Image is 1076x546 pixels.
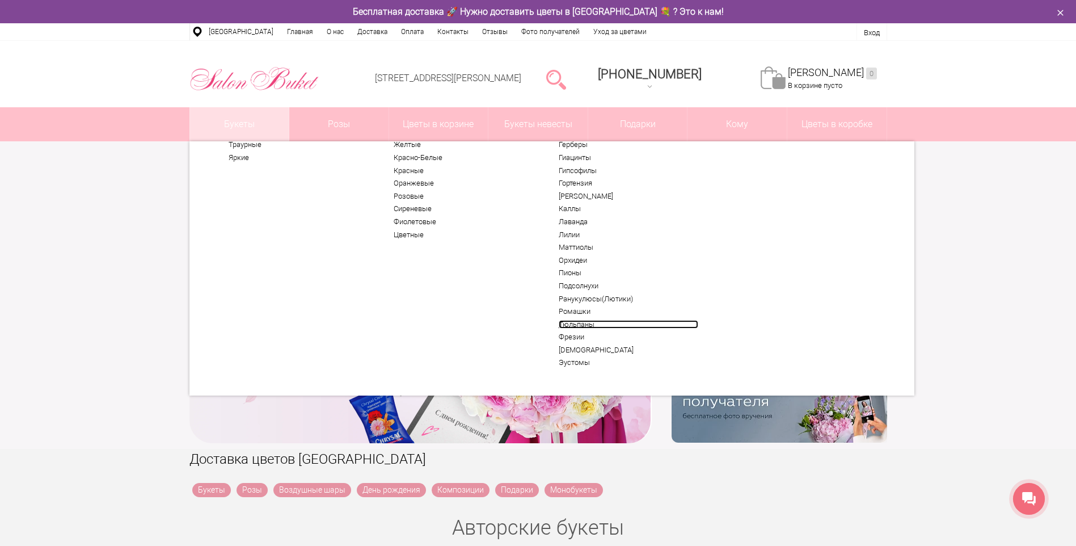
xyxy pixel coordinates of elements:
a: [STREET_ADDRESS][PERSON_NAME] [375,73,521,83]
a: Контакты [431,23,475,40]
a: Розовые [394,192,533,201]
a: День рождения [357,483,426,497]
a: Оранжевые [394,179,533,188]
a: Авторские букеты [452,516,624,540]
a: Гипсофилы [559,166,698,175]
a: Лаванда [559,217,698,226]
a: Отзывы [475,23,514,40]
a: Розы [289,107,389,141]
a: Ранукулюсы(Лютики) [559,295,698,304]
a: Букеты [190,107,289,141]
a: Каллы [559,204,698,213]
a: Лилии [559,230,698,240]
a: Эустомы [559,358,698,367]
a: Композиции [432,483,490,497]
a: Гортензия [559,179,698,188]
a: Монобукеты [545,483,603,497]
a: Цветы в корзине [389,107,488,141]
a: Яркие [229,153,368,162]
a: [DEMOGRAPHIC_DATA] [559,346,698,355]
a: Воздушные шары [273,483,351,497]
a: Пионы [559,268,698,278]
a: Фрезии [559,333,698,342]
a: Фото получателей [514,23,586,40]
a: [PERSON_NAME] [788,66,877,79]
h1: Доставка цветов [GEOGRAPHIC_DATA] [189,449,887,469]
a: Орхидеи [559,256,698,265]
ins: 0 [866,68,877,79]
a: Уход за цветами [586,23,653,40]
span: Кому [687,107,787,141]
a: Подарки [495,483,539,497]
a: Доставка [351,23,394,40]
a: Красно-Белые [394,153,533,162]
a: Красные [394,166,533,175]
div: Бесплатная доставка 🚀 Нужно доставить цветы в [GEOGRAPHIC_DATA] 💐 ? Это к нам! [181,6,896,18]
a: [PERSON_NAME] [559,192,698,201]
a: Главная [280,23,320,40]
a: Желтые [394,140,533,149]
span: [PHONE_NUMBER] [598,67,702,81]
a: Ромашки [559,307,698,316]
a: О нас [320,23,351,40]
a: Маттиолы [559,243,698,252]
a: Траурные [229,140,368,149]
a: Сиреневые [394,204,533,213]
a: Герберы [559,140,698,149]
a: Гиацинты [559,153,698,162]
a: Подарки [588,107,687,141]
a: Оплата [394,23,431,40]
a: Букеты [192,483,231,497]
span: В корзине пусто [788,81,842,90]
a: [GEOGRAPHIC_DATA] [202,23,280,40]
a: Тюльпаны [559,320,698,329]
a: Цветные [394,230,533,240]
a: Подсолнухи [559,282,698,291]
a: Букеты невесты [488,107,588,141]
img: Цветы Нижний Новгород [189,64,319,94]
a: Цветы в коробке [787,107,887,141]
a: [PHONE_NUMBER] [591,63,708,95]
a: Розы [237,483,268,497]
a: Вход [864,28,880,37]
a: Фиолетовые [394,217,533,226]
